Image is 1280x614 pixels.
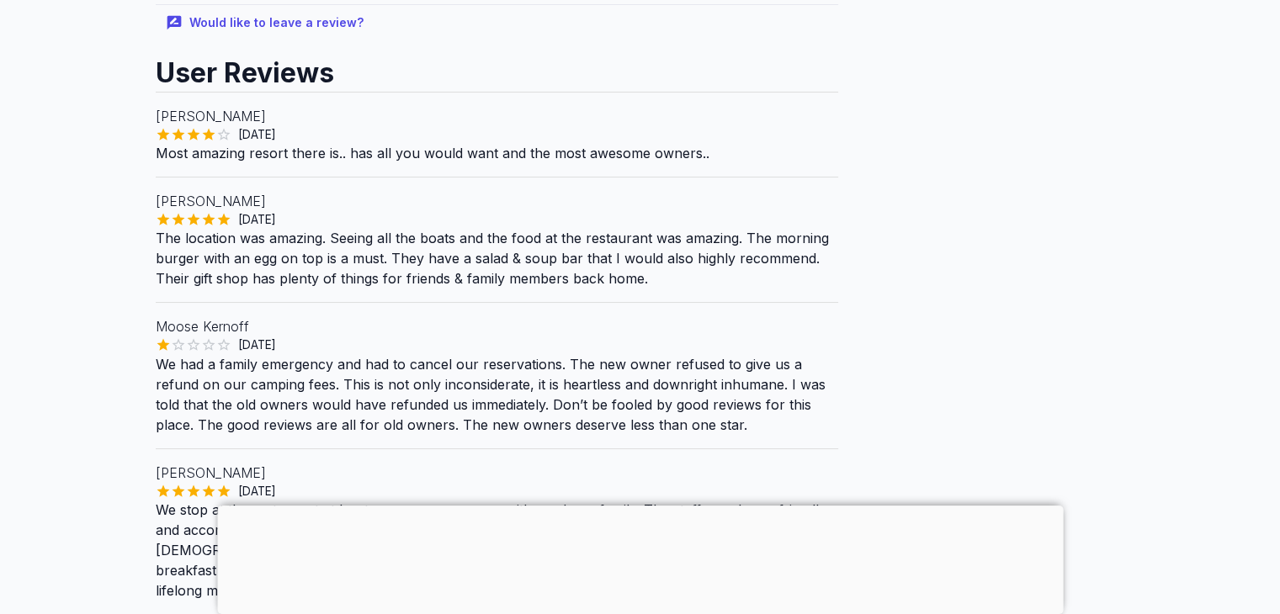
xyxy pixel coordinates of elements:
button: Would like to leave a review? [156,5,377,41]
p: [PERSON_NAME] [156,463,838,483]
p: The location was amazing. Seeing all the boats and the food at the restaurant was amazing. The mo... [156,228,838,288]
span: [DATE] [231,211,283,228]
iframe: Advertisement [217,505,1063,610]
h2: User Reviews [156,41,838,92]
p: Most amazing resort there is.. has all you would want and the most awesome owners.. [156,143,838,163]
p: Moose Kernoff [156,316,838,336]
p: We stop at the restaurant at least once every summer with our large family. The staff are always ... [156,500,838,601]
p: [PERSON_NAME] [156,106,838,126]
p: We had a family emergency and had to cancel our reservations. The new owner refused to give us a ... [156,354,838,435]
span: [DATE] [231,483,283,500]
span: [DATE] [231,126,283,143]
p: [PERSON_NAME] [156,191,838,211]
span: [DATE] [231,336,283,353]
